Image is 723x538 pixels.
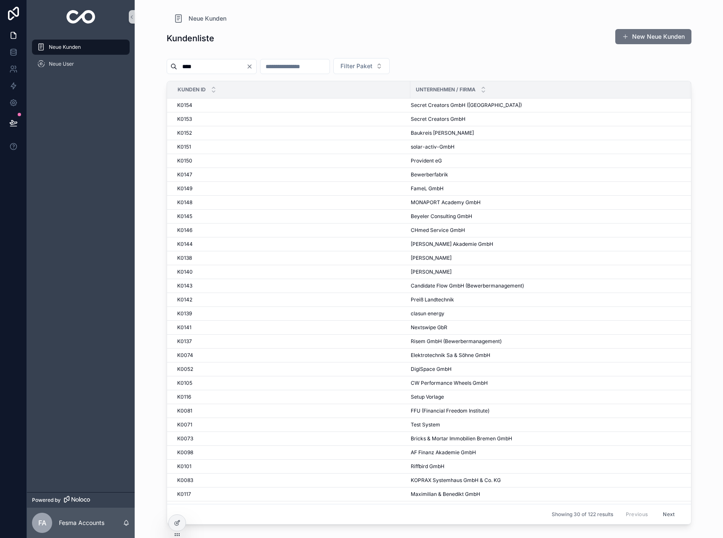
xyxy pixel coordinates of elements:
[333,58,390,74] button: Select Button
[32,40,130,55] a: Neue Kunden
[411,157,680,164] a: Provident eG
[177,130,192,136] span: K0152
[411,296,454,303] span: Preiß Landtechnik
[27,492,135,508] a: Powered by
[66,10,96,24] img: App logo
[411,102,680,109] a: Secret Creators GmbH ([GEOGRAPHIC_DATA])
[411,449,476,456] span: AF Finanz Akademie GmbH
[411,435,680,442] a: Bricks & Mortar Immobilien Bremen GmbH
[411,213,472,220] span: Beyeler Consulting GmbH
[411,366,452,373] span: DigiSpace GmbH
[177,491,191,498] span: K0117
[411,449,680,456] a: AF Finanz Akademie GmbH
[177,241,405,248] a: K0144
[177,477,405,484] a: K0083
[177,185,192,192] span: K0149
[27,34,135,83] div: scrollable content
[177,185,405,192] a: K0149
[411,255,680,261] a: [PERSON_NAME]
[38,518,46,528] span: FA
[411,241,680,248] a: [PERSON_NAME] Akademie GmbH
[411,394,444,400] span: Setup Vorlage
[49,44,81,51] span: Neue Kunden
[411,366,680,373] a: DigiSpace GmbH
[411,116,680,123] a: Secret Creators GmbH
[177,449,193,456] span: K0098
[411,130,474,136] span: Baukreis [PERSON_NAME]
[177,407,192,414] span: K0081
[177,310,405,317] a: K0139
[411,310,680,317] a: clasun energy
[177,324,191,331] span: K0141
[615,29,691,44] a: New Neue Kunden
[411,185,680,192] a: FameL GmbH
[411,199,481,206] span: MONAPORT Academy GmbH
[177,255,192,261] span: K0138
[177,435,193,442] span: K0073
[411,282,680,289] a: Candidate Flow GmbH (Bewerbermanagement)
[411,227,680,234] a: CHmed Service GmbH
[189,14,226,23] span: Neue Kunden
[411,269,452,275] span: [PERSON_NAME]
[177,102,405,109] a: K0154
[411,380,488,386] span: CW Performance Wheels GmbH
[411,324,680,331] a: Nextswipe GbR
[177,213,405,220] a: K0145
[177,199,192,206] span: K0148
[32,56,130,72] a: Neue User
[416,86,476,93] span: Unternehmen / Firma
[411,102,522,109] span: Secret Creators GmbH ([GEOGRAPHIC_DATA])
[411,144,680,150] a: solar-activ-GmbH
[657,508,680,521] button: Next
[177,296,192,303] span: K0142
[177,394,191,400] span: K0116
[411,171,448,178] span: Bewerberfabrik
[411,421,680,428] a: Test System
[177,157,192,164] span: K0150
[411,394,680,400] a: Setup Vorlage
[177,213,192,220] span: K0145
[177,116,405,123] a: K0153
[173,13,226,24] a: Neue Kunden
[177,352,193,359] span: K0074
[411,199,680,206] a: MONAPORT Academy GmbH
[177,352,405,359] a: K0074
[177,380,192,386] span: K0105
[411,463,680,470] a: Riffbird GmbH
[32,497,61,503] span: Powered by
[177,171,405,178] a: K0147
[411,185,444,192] span: FameL GmbH
[411,380,680,386] a: CW Performance Wheels GmbH
[411,241,493,248] span: [PERSON_NAME] Akademie GmbH
[177,407,405,414] a: K0081
[411,352,680,359] a: Elektrotechnik Sa & Söhne GmbH
[411,296,680,303] a: Preiß Landtechnik
[177,255,405,261] a: K0138
[411,324,447,331] span: Nextswipe GbR
[552,511,613,518] span: Showing 30 of 122 results
[411,227,465,234] span: CHmed Service GmbH
[177,338,192,345] span: K0137
[177,269,405,275] a: K0140
[177,366,405,373] a: K0052
[177,227,192,234] span: K0146
[411,407,680,414] a: FFU (Financial Freedom Institute)
[177,130,405,136] a: K0152
[177,491,405,498] a: K0117
[177,171,192,178] span: K0147
[411,338,502,345] span: Risem GmbH (Bewerbermanagement)
[411,491,680,498] a: Maximilian & Benedikt GmbH
[177,241,193,248] span: K0144
[177,449,405,456] a: K0098
[177,199,405,206] a: K0148
[411,407,489,414] span: FFU (Financial Freedom Institute)
[411,463,444,470] span: Riffbird GmbH
[177,463,405,470] a: K0101
[411,130,680,136] a: Baukreis [PERSON_NAME]
[177,338,405,345] a: K0137
[178,86,206,93] span: Kunden ID
[411,255,452,261] span: [PERSON_NAME]
[49,61,74,67] span: Neue User
[411,310,444,317] span: clasun energy
[177,310,192,317] span: K0139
